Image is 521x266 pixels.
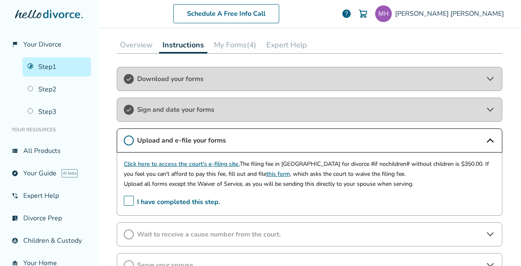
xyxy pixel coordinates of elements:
[137,74,482,84] span: Download your forms
[124,160,240,168] a: Click here to access the court's e-filing site.
[124,179,495,189] p: Upload all forms except the Waiver of Service, as you will be sending this directly to your spous...
[173,4,279,23] a: Schedule A Free Info Call
[342,9,351,19] a: help
[266,170,290,178] a: this form
[137,230,482,239] span: Wait to receive a cause number from the court.
[61,169,78,177] span: AI beta
[124,196,220,209] span: I have completed this step.
[22,57,91,76] a: Step1
[7,231,91,250] a: account_childChildren & Custody
[211,37,260,53] button: My Forms(4)
[159,37,207,54] button: Instructions
[137,105,482,114] span: Sign and date your forms
[358,9,368,19] img: Cart
[117,37,156,53] button: Overview
[12,237,18,244] span: account_child
[7,35,91,54] a: flag_2Your Divorce
[12,148,18,154] span: view_list
[7,164,91,183] a: exploreYour GuideAI beta
[124,159,495,179] p: The filing fee in [GEOGRAPHIC_DATA] for divorce #if nochildren# without children is $350.00. If y...
[12,41,18,48] span: flag_2
[7,141,91,160] a: view_listAll Products
[12,170,18,177] span: explore
[7,209,91,228] a: list_alt_checkDivorce Prep
[395,9,507,18] span: [PERSON_NAME] [PERSON_NAME]
[375,5,392,22] img: mherrick32@gmail.com
[263,37,310,53] button: Expert Help
[7,121,91,138] li: Your Resources
[479,226,521,266] iframe: Chat Widget
[12,215,18,222] span: list_alt_check
[22,80,91,99] a: Step2
[7,186,91,205] a: phone_in_talkExpert Help
[22,102,91,121] a: Step3
[12,192,18,199] span: phone_in_talk
[137,136,482,145] span: Upload and e-file your forms
[23,40,61,49] span: Your Divorce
